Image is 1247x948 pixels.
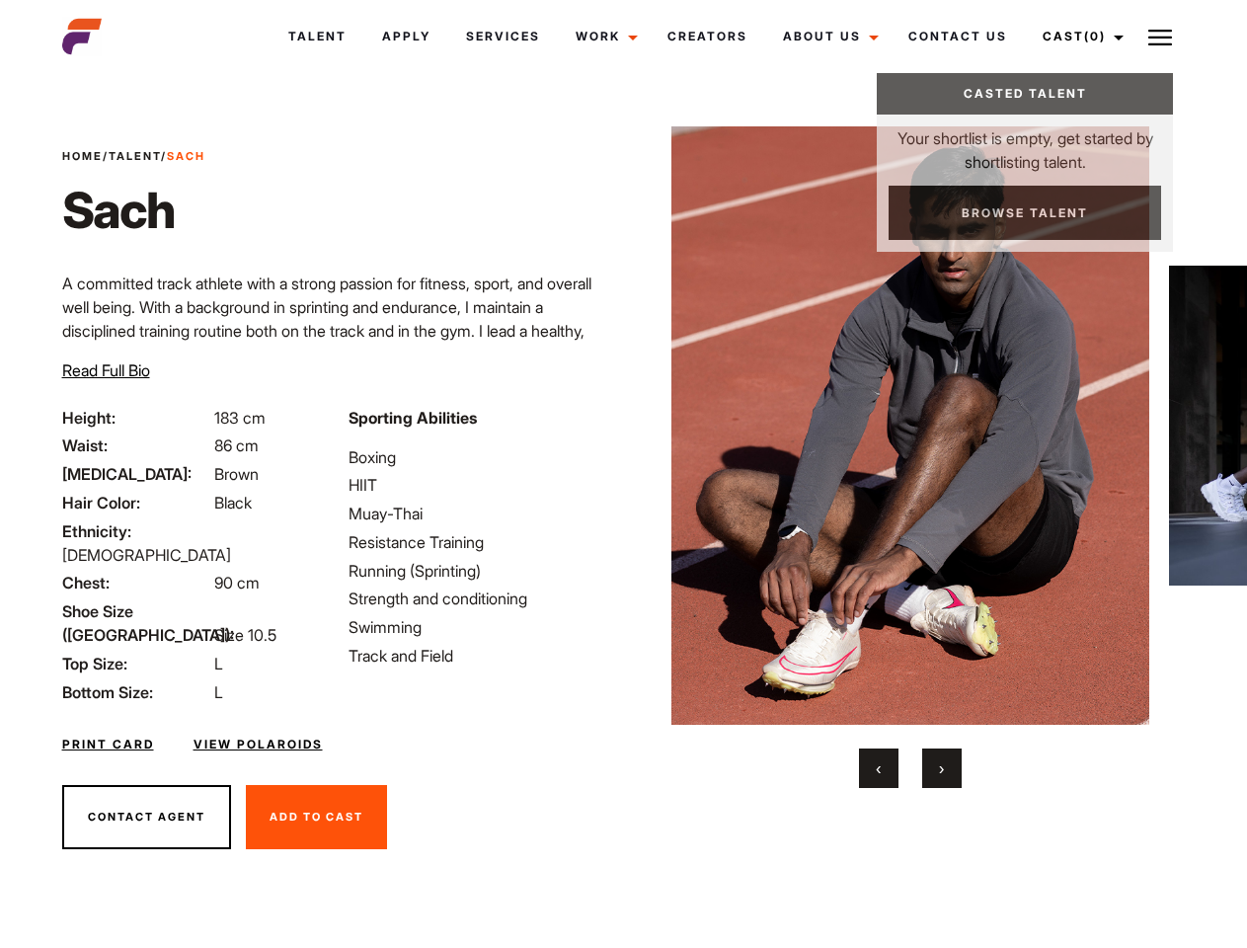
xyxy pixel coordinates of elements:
[62,652,210,675] span: Top Size:
[349,559,611,583] li: Running (Sprinting)
[62,599,210,647] span: Shoe Size ([GEOGRAPHIC_DATA]):
[214,682,223,702] span: L
[765,10,891,63] a: About Us
[62,462,210,486] span: [MEDICAL_DATA]:
[876,758,881,778] span: Previous
[62,149,103,163] a: Home
[650,10,765,63] a: Creators
[877,73,1173,115] a: Casted Talent
[1148,26,1172,49] img: Burger icon
[246,785,387,850] button: Add To Cast
[448,10,558,63] a: Services
[1025,10,1135,63] a: Cast(0)
[62,491,210,514] span: Hair Color:
[349,587,611,610] li: Strength and conditioning
[349,530,611,554] li: Resistance Training
[62,406,210,430] span: Height:
[62,272,612,390] p: A committed track athlete with a strong passion for fitness, sport, and overall well being. With ...
[62,148,205,165] span: / /
[558,10,650,63] a: Work
[271,10,364,63] a: Talent
[364,10,448,63] a: Apply
[62,358,150,382] button: Read Full Bio
[1084,29,1106,43] span: (0)
[62,17,102,56] img: cropped-aefm-brand-fav-22-square.png
[349,473,611,497] li: HIIT
[214,625,276,645] span: Size 10.5
[214,408,266,428] span: 183 cm
[62,434,210,457] span: Waist:
[62,785,231,850] button: Contact Agent
[62,571,210,594] span: Chest:
[62,519,210,543] span: Ethnicity:
[349,502,611,525] li: Muay-Thai
[939,758,944,778] span: Next
[194,736,323,753] a: View Polaroids
[62,360,150,380] span: Read Full Bio
[62,680,210,704] span: Bottom Size:
[214,573,260,592] span: 90 cm
[167,149,205,163] strong: Sach
[62,736,154,753] a: Print Card
[214,464,259,484] span: Brown
[109,149,161,163] a: Talent
[62,545,231,565] span: [DEMOGRAPHIC_DATA]
[62,181,205,240] h1: Sach
[349,644,611,668] li: Track and Field
[214,493,252,513] span: Black
[877,115,1173,174] p: Your shortlist is empty, get started by shortlisting talent.
[214,435,259,455] span: 86 cm
[349,445,611,469] li: Boxing
[891,10,1025,63] a: Contact Us
[270,810,363,824] span: Add To Cast
[214,654,223,673] span: L
[889,186,1161,240] a: Browse Talent
[349,615,611,639] li: Swimming
[349,408,477,428] strong: Sporting Abilities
